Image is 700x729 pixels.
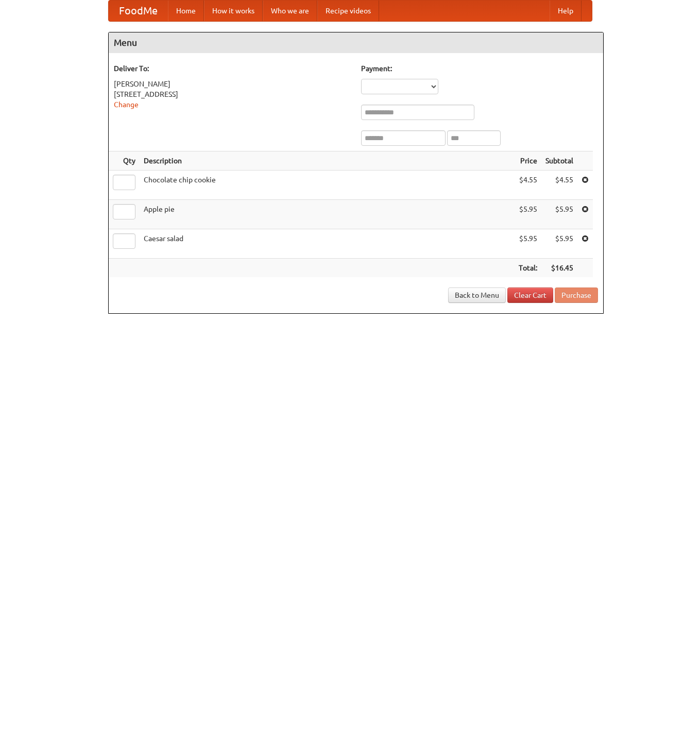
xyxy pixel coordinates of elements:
[114,100,139,109] a: Change
[114,79,351,89] div: [PERSON_NAME]
[140,171,515,200] td: Chocolate chip cookie
[361,63,598,74] h5: Payment:
[555,287,598,303] button: Purchase
[507,287,553,303] a: Clear Cart
[515,259,541,278] th: Total:
[541,200,577,229] td: $5.95
[109,32,603,53] h4: Menu
[114,89,351,99] div: [STREET_ADDRESS]
[204,1,263,21] a: How it works
[515,151,541,171] th: Price
[263,1,317,21] a: Who we are
[317,1,379,21] a: Recipe videos
[550,1,582,21] a: Help
[109,151,140,171] th: Qty
[541,259,577,278] th: $16.45
[140,151,515,171] th: Description
[541,151,577,171] th: Subtotal
[140,200,515,229] td: Apple pie
[448,287,506,303] a: Back to Menu
[515,229,541,259] td: $5.95
[114,63,351,74] h5: Deliver To:
[515,200,541,229] td: $5.95
[541,171,577,200] td: $4.55
[140,229,515,259] td: Caesar salad
[109,1,168,21] a: FoodMe
[515,171,541,200] td: $4.55
[541,229,577,259] td: $5.95
[168,1,204,21] a: Home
